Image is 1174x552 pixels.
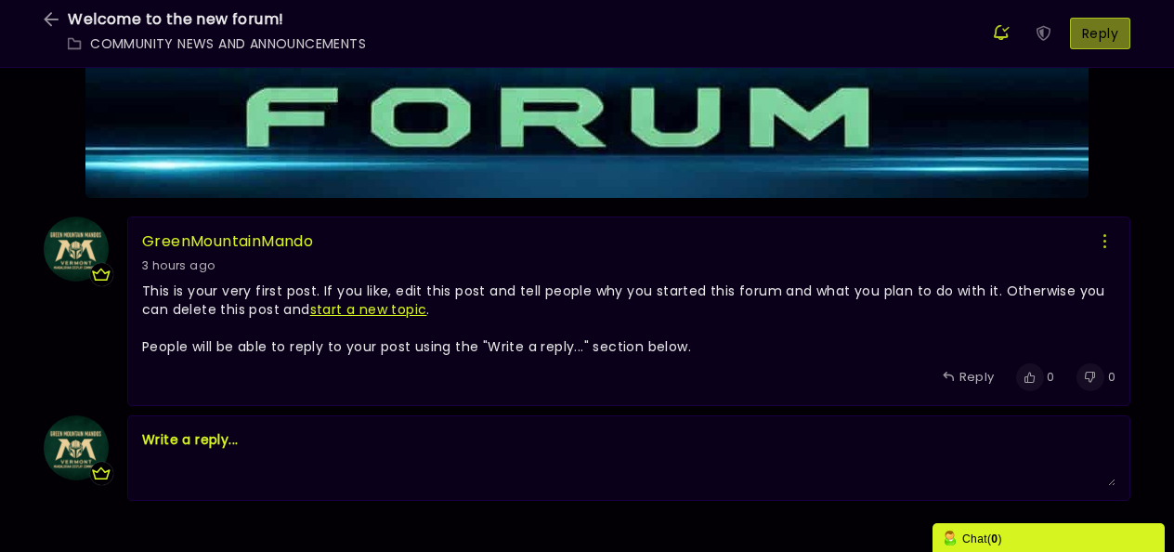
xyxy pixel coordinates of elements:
[310,300,427,319] a: start a new topic
[44,415,109,480] img: Messenger_creation_1428404921697366.jpeg
[1047,369,1054,385] span: 0
[942,369,994,387] a: Reply
[68,9,288,31] span: Welcome to the new forum!
[942,528,1155,547] div: Chat
[142,282,1115,356] span: This is your very first post. If you like, edit this post and tell people why you started this fo...
[90,34,366,53] a: COMMUNITY NEWS AND ANNOUNCEMENTS
[959,368,995,386] span: Reply
[1108,369,1115,385] span: 0
[44,217,109,282] img: Messenger_creation_1428404921697366.jpeg
[142,230,313,252] a: GreenMountainMando
[521,519,583,538] iframe: fb:share_button Facebook Social Plugin
[1070,18,1130,49] a: Reply
[593,519,653,538] iframe: X Post Button
[987,532,1002,545] span: ( )
[142,430,238,449] a: Write a reply...
[142,257,215,273] time: Aug 30, 2025 7:51 AM
[991,532,998,545] strong: 0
